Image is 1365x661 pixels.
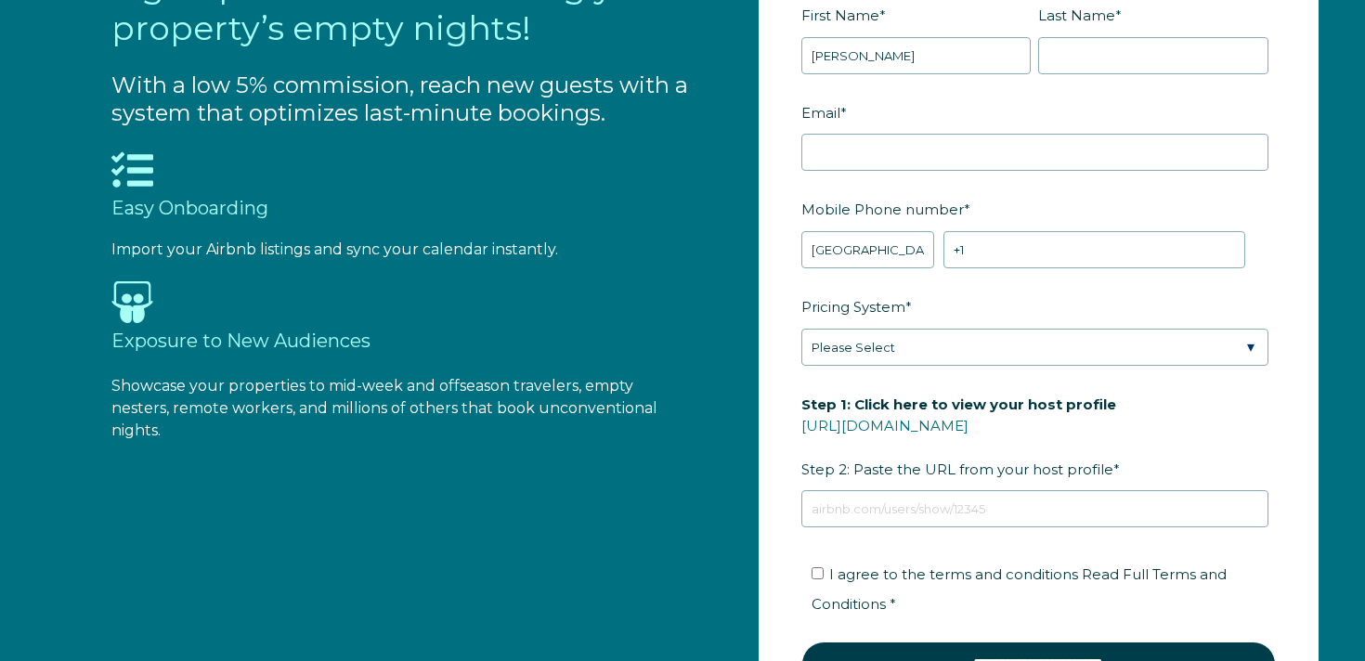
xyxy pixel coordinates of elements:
[111,71,688,126] span: With a low 5% commission, reach new guests with a system that optimizes last-minute bookings.
[111,330,370,352] span: Exposure to New Audiences
[801,390,1116,419] span: Step 1: Click here to view your host profile
[801,417,968,434] a: [URL][DOMAIN_NAME]
[801,98,840,127] span: Email
[111,197,268,219] span: Easy Onboarding
[801,195,964,224] span: Mobile Phone number
[111,240,558,258] span: Import your Airbnb listings and sync your calendar instantly.
[1038,1,1115,30] span: Last Name
[111,377,657,439] span: Showcase your properties to mid-week and offseason travelers, empty nesters, remote workers, and ...
[812,565,1227,613] span: I agree to the terms and conditions
[801,490,1268,527] input: airbnb.com/users/show/12345
[801,1,879,30] span: First Name
[812,567,824,579] input: I agree to the terms and conditions Read Full Terms and Conditions *
[801,390,1116,484] span: Step 2: Paste the URL from your host profile
[801,292,905,321] span: Pricing System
